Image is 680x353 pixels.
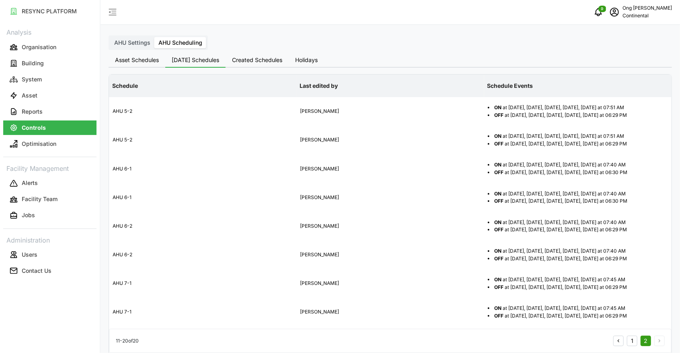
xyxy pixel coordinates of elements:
p: [PERSON_NAME] [300,194,480,201]
button: Optimisation [3,137,97,151]
button: Jobs [3,208,97,223]
span: [DATE], [DATE], [DATE], [DATE], [DATE] at 06:30 PM [511,169,628,175]
span: at [495,112,627,119]
span: OFF [495,226,504,233]
span: [DATE], [DATE], [DATE], [DATE], [DATE] at 07:40 AM [509,219,626,225]
span: at [495,133,625,140]
a: Organisation [3,39,97,55]
button: 2 [641,336,651,346]
p: Schedule [111,75,295,96]
span: OFF [495,112,504,118]
button: Facility Team [3,192,97,207]
p: [PERSON_NAME] [300,223,480,230]
span: [DATE], [DATE], [DATE], [DATE], [DATE] at 07:51 AM [509,104,625,110]
span: AHU Scheduling [158,39,202,46]
p: Facility Team [22,195,58,203]
a: Jobs [3,208,97,224]
p: Building [22,59,44,67]
span: ON [495,104,502,110]
span: at [495,255,627,263]
p: AHU 6-1 [113,194,293,201]
button: System [3,72,97,87]
a: Alerts [3,175,97,191]
p: Alerts [22,179,38,187]
a: Controls [3,120,97,136]
a: Building [3,55,97,71]
span: ON [495,248,502,254]
button: notifications [590,4,606,20]
span: Asset Schedules [115,57,159,63]
p: Contact Us [22,267,51,275]
p: Facility Management [3,162,97,174]
span: [DATE], [DATE], [DATE], [DATE], [DATE] at 06:30 PM [511,198,628,204]
span: at [495,190,626,198]
span: at [495,247,626,255]
span: [DATE] Schedules [172,57,219,63]
span: [DATE], [DATE], [DATE], [DATE], [DATE] at 06:29 PM [511,255,627,262]
span: [DATE], [DATE], [DATE], [DATE], [DATE] at 06:29 PM [511,226,627,233]
span: OFF [495,141,504,147]
span: [DATE], [DATE], [DATE], [DATE], [DATE] at 06:29 PM [511,284,627,290]
button: Building [3,56,97,71]
p: AHU 6-2 [113,223,293,230]
span: ON [495,162,502,168]
span: Holidays [295,57,318,63]
p: Continental [622,12,672,20]
span: at [495,312,627,320]
span: [DATE], [DATE], [DATE], [DATE], [DATE] at 07:45 AM [509,276,626,282]
p: Analysis [3,26,97,37]
p: Reports [22,108,43,116]
button: Reports [3,104,97,119]
p: [PERSON_NAME] [300,166,480,172]
p: AHU 5-2 [113,137,293,143]
a: Contact Us [3,263,97,279]
p: Last edited by [298,75,482,96]
p: RESYNC PLATFORM [22,7,77,15]
span: OFF [495,198,504,204]
p: Optimisation [22,140,56,148]
span: [DATE], [DATE], [DATE], [DATE], [DATE] at 06:29 PM [511,141,627,147]
span: OFF [495,255,504,262]
a: Asset [3,87,97,104]
span: at [495,219,626,226]
span: at [495,284,627,291]
span: at [495,276,626,284]
p: Jobs [22,211,35,219]
span: at [495,169,628,176]
p: [PERSON_NAME] [300,108,480,115]
p: Schedule Events [486,75,670,96]
p: Users [22,251,37,259]
p: Administration [3,234,97,245]
a: Optimisation [3,136,97,152]
span: [DATE], [DATE], [DATE], [DATE], [DATE] at 07:45 AM [509,305,626,311]
span: at [495,161,626,169]
button: Organisation [3,40,97,54]
p: AHU 5-2 [113,108,293,115]
span: OFF [495,284,504,290]
a: Facility Team [3,191,97,208]
span: [DATE], [DATE], [DATE], [DATE], [DATE] at 07:51 AM [509,133,625,139]
p: Asset [22,91,37,100]
button: schedule [606,4,622,20]
span: at [495,197,628,205]
button: Users [3,247,97,262]
p: Organisation [22,43,56,51]
a: Users [3,247,97,263]
span: [DATE], [DATE], [DATE], [DATE], [DATE] at 07:40 AM [509,162,626,168]
button: 1 [627,336,637,346]
button: Asset [3,88,97,103]
span: [DATE], [DATE], [DATE], [DATE], [DATE] at 06:29 PM [511,112,627,118]
span: at [495,305,626,312]
span: ON [495,276,502,282]
button: Contact Us [3,264,97,278]
span: OFF [495,313,504,319]
p: 11 - 20 of 20 [116,337,139,345]
span: [DATE], [DATE], [DATE], [DATE], [DATE] at 07:40 AM [509,248,626,254]
button: Controls [3,120,97,135]
p: System [22,75,42,83]
span: [DATE], [DATE], [DATE], [DATE], [DATE] at 07:40 AM [509,191,626,197]
p: [PERSON_NAME] [300,137,480,143]
span: ON [495,133,502,139]
span: ON [495,219,502,225]
span: [DATE], [DATE], [DATE], [DATE], [DATE] at 06:29 PM [511,313,627,319]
